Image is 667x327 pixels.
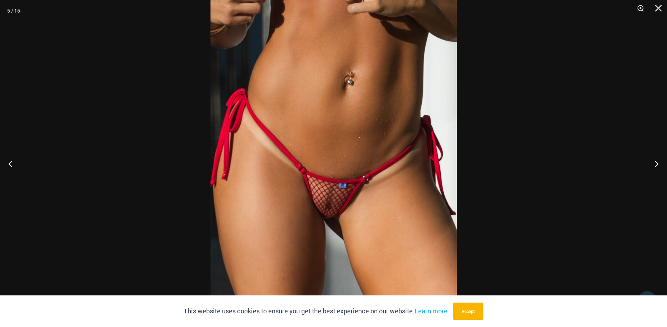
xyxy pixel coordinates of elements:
button: Accept [453,303,483,320]
p: This website uses cookies to ensure you get the best experience on our website. [184,306,448,317]
a: Learn more [415,307,448,315]
button: Next [640,146,667,182]
div: 5 / 16 [7,5,20,16]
